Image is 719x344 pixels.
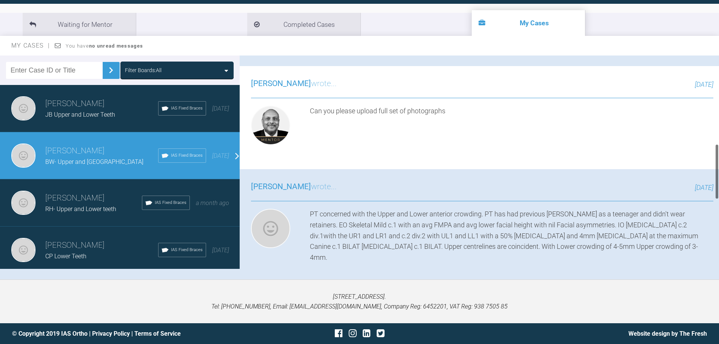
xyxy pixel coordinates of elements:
span: [DATE] [695,80,713,88]
h3: [PERSON_NAME] [45,239,158,252]
div: Filter Boards: All [125,66,162,74]
span: RH- Upper and Lower teeth [45,205,116,213]
p: [STREET_ADDRESS]. Tel: [PHONE_NUMBER], Email: [EMAIL_ADDRESS][DOMAIN_NAME], Company Reg: 6452201,... [12,292,707,311]
span: [PERSON_NAME] [251,79,311,88]
div: Can you please upload full set of photographs [310,106,713,148]
span: IAS Fixed Braces [171,247,203,253]
span: IAS Fixed Braces [171,105,203,112]
span: IAS Fixed Braces [171,152,203,159]
img: Azffar Din [11,143,35,168]
span: a month ago [196,199,229,207]
strong: no unread messages [89,43,143,49]
img: Azffar Din [11,191,35,215]
span: [DATE] [212,152,229,159]
span: JB Upper and Lower Teeth [45,111,115,118]
h3: wrote... [251,77,337,90]
h3: [PERSON_NAME] [45,97,158,110]
span: [DATE] [212,247,229,254]
a: Privacy Policy [92,330,130,337]
div: PT concerned with the Upper and Lower anterior crowding. PT has had previous [PERSON_NAME] as a t... [310,209,713,263]
img: Azffar Din [11,96,35,120]
li: Completed Cases [247,13,360,36]
div: © Copyright 2019 IAS Ortho | | [12,329,244,339]
li: Waiting for Mentor [23,13,136,36]
span: IAS Fixed Braces [155,199,186,206]
span: CP Lower Teeth [45,253,86,260]
h3: wrote... [251,180,337,193]
span: [PERSON_NAME] [251,182,311,191]
img: Utpalendu Bose [251,106,290,145]
span: [DATE] [212,105,229,112]
span: [DATE] [695,184,713,191]
a: Terms of Service [134,330,181,337]
img: chevronRight.28bd32b0.svg [105,64,117,76]
span: You have [66,43,143,49]
h3: [PERSON_NAME] [45,145,158,157]
img: Azffar Din [251,209,290,248]
span: My Cases [11,42,50,49]
span: BW- Upper and [GEOGRAPHIC_DATA] [45,158,143,165]
input: Enter Case ID or Title [6,62,103,79]
a: Website design by The Fresh [628,330,707,337]
img: Azffar Din [11,238,35,262]
li: My Cases [472,10,585,36]
h3: [PERSON_NAME] [45,192,142,205]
